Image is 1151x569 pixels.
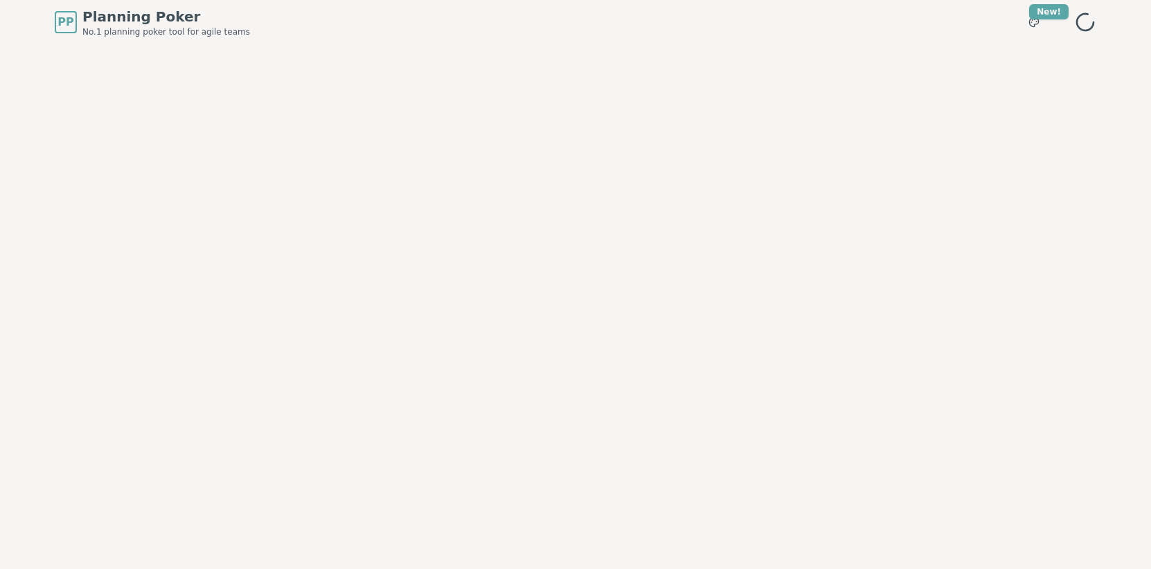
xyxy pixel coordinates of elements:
a: PPPlanning PokerNo.1 planning poker tool for agile teams [55,7,250,37]
span: Planning Poker [82,7,250,26]
button: New! [1021,10,1046,35]
span: No.1 planning poker tool for agile teams [82,26,250,37]
span: PP [57,14,73,30]
div: New! [1029,4,1069,19]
